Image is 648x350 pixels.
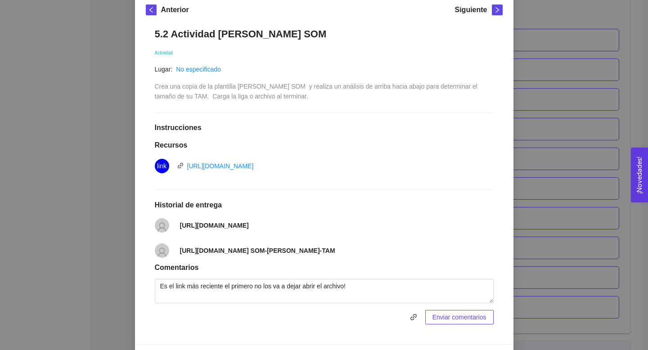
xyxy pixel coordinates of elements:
span: user [157,222,167,233]
textarea: Es el link más reciente el primero no los va a dejar abrir el archivo! [155,279,494,303]
a: No especificado [176,66,221,73]
h1: 5.2 Actividad [PERSON_NAME] SOM [155,28,494,40]
span: right [492,7,502,13]
span: link [157,159,166,173]
h1: Recursos [155,141,494,150]
strong: [URL][DOMAIN_NAME] [180,222,249,229]
span: link [407,314,420,321]
h5: Siguiente [454,4,487,15]
h1: Comentarios [155,263,494,272]
span: link [177,162,184,169]
h1: Historial de entrega [155,201,494,210]
h5: Anterior [161,4,189,15]
span: Crea una copia de la plantilla [PERSON_NAME] SOM y realiza un análisis de arriba hacia abajo para... [155,83,479,100]
article: Lugar: [155,64,173,74]
span: user [157,247,167,258]
button: Enviar comentarios [425,310,494,324]
span: Actividad [155,50,173,55]
a: [URL][DOMAIN_NAME] [187,162,254,170]
strong: [URL][DOMAIN_NAME] SOM-[PERSON_NAME]-TAM [180,247,335,254]
button: right [492,4,503,15]
button: left [146,4,157,15]
button: Open Feedback Widget [631,148,648,202]
h1: Instrucciones [155,123,494,132]
span: Enviar comentarios [432,312,486,322]
span: left [146,7,156,13]
button: link [406,310,421,324]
